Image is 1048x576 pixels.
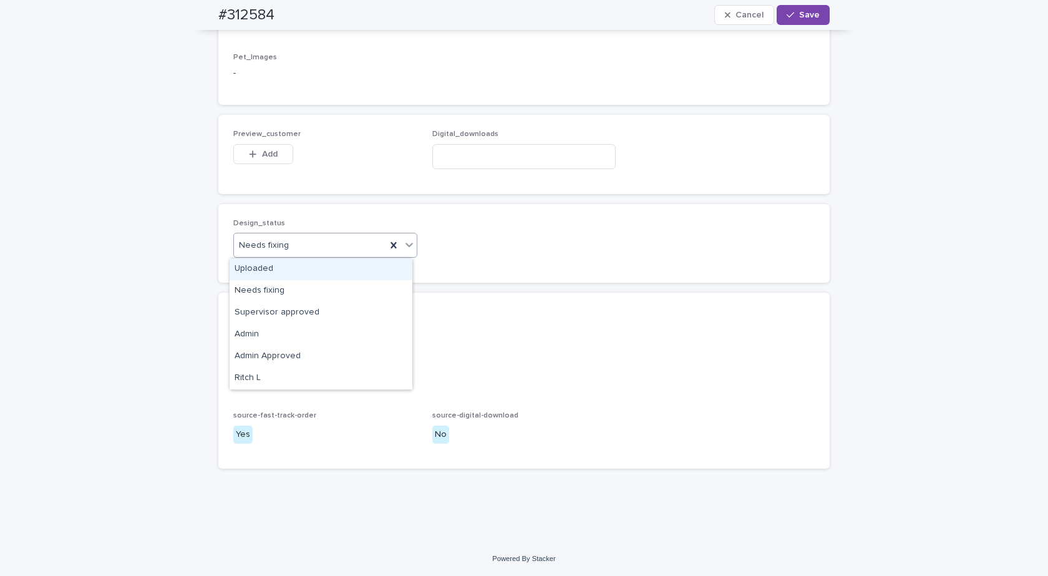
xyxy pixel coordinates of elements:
p: - [233,67,815,80]
span: Pet_Images [233,54,277,61]
div: Needs fixing [230,280,412,302]
button: Cancel [714,5,774,25]
div: Uploaded [230,258,412,280]
div: Ritch L [230,368,412,389]
span: source-fast-track-order [233,412,316,419]
span: Add [262,150,278,159]
span: Cancel [735,11,764,19]
span: Needs fixing [239,239,289,252]
span: Preview_customer [233,130,301,138]
a: Powered By Stacker [492,555,555,562]
div: Supervisor approved [230,302,412,324]
span: Digital_downloads [432,130,498,138]
span: Save [799,11,820,19]
button: Add [233,144,293,164]
p: - [233,374,815,387]
div: Admin [230,324,412,346]
span: Design_status [233,220,285,227]
div: No [432,426,449,444]
div: Yes [233,426,253,444]
div: Admin Approved [230,346,412,368]
h2: #312584 [218,6,274,24]
span: source-digital-download [432,412,518,419]
button: Save [777,5,830,25]
p: - [233,321,815,334]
